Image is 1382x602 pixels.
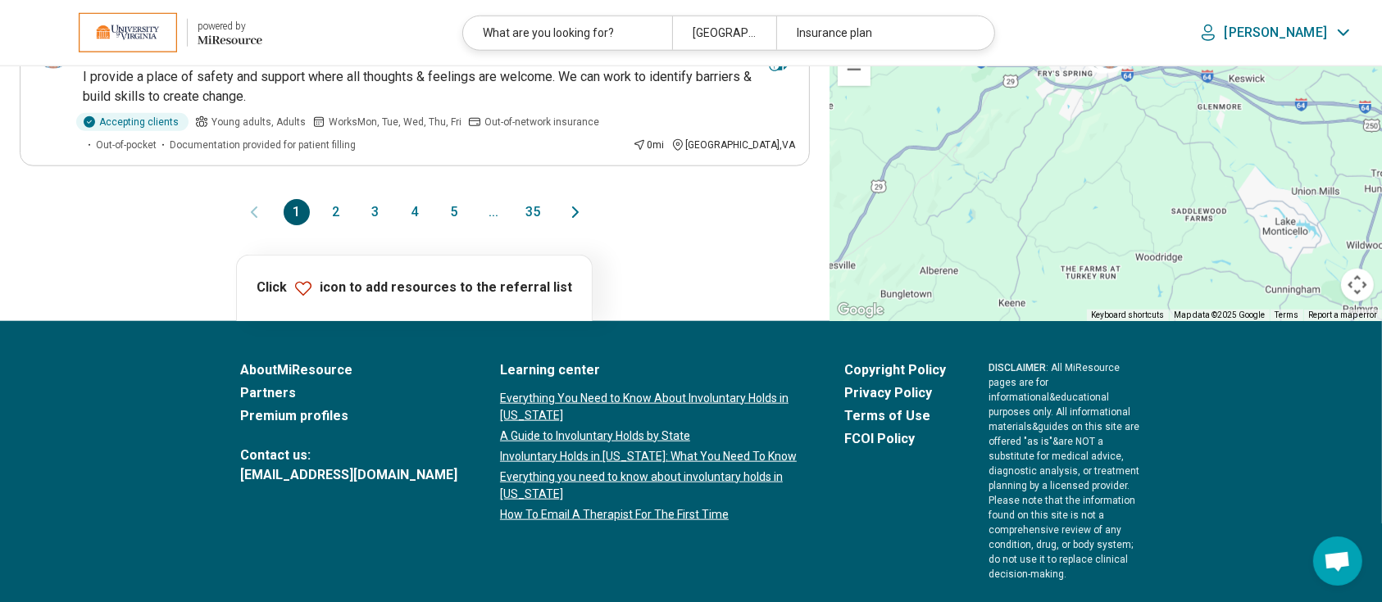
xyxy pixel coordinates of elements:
[1225,25,1327,41] p: [PERSON_NAME]
[1313,536,1362,586] a: Open chat
[500,428,802,445] a: A Guide to Involuntary Holds by State
[284,199,310,225] button: 1
[79,13,177,52] img: University of Virginia
[844,360,946,380] a: Copyright Policy
[500,468,802,503] a: Everything you need to know about involuntary holds in [US_STATE]
[1275,310,1298,319] a: Terms (opens in new tab)
[671,138,796,152] div: [GEOGRAPHIC_DATA] , VA
[441,199,467,225] button: 5
[240,360,457,380] a: AboutMiResource
[989,360,1142,582] p: : All MiResource pages are for informational & educational purposes only. All informational mater...
[500,390,802,424] a: Everything You Need to Know About Involuntary Holds in [US_STATE]
[566,199,585,225] button: Next page
[1091,310,1164,321] button: Keyboard shortcuts
[362,199,389,225] button: 3
[240,406,457,426] a: Premium profiles
[834,300,888,321] a: Open this area in Google Maps (opens a new window)
[198,19,262,34] div: powered by
[240,383,457,403] a: Partners
[989,362,1046,373] span: DISCLAIMER
[633,138,665,152] div: 0 mi
[240,446,457,465] span: Contact us:
[240,465,457,485] a: [EMAIL_ADDRESS][DOMAIN_NAME]
[26,13,262,52] a: University of Virginiapowered by
[76,113,189,131] div: Accepting clients
[844,429,946,449] a: FCOI Policy
[1174,310,1265,319] span: Map data ©2025 Google
[83,67,796,106] p: I provide a place of safety and support where all thoughts & feelings are welcome. We can work to...
[402,199,428,225] button: 4
[170,138,356,152] span: Documentation provided for patient filling
[500,506,802,523] a: How To Email A Therapist For The First Time
[257,278,572,298] p: Click icon to add resources to the referral list
[844,383,946,403] a: Privacy Policy
[500,360,802,380] a: Learning center
[329,115,461,129] span: Works Mon, Tue, Wed, Thu, Fri
[834,300,888,321] img: Google
[323,199,349,225] button: 2
[1341,269,1374,301] button: Map camera controls
[672,16,776,50] div: [GEOGRAPHIC_DATA], [GEOGRAPHIC_DATA]
[484,115,599,129] span: Out-of-network insurance
[244,199,264,225] button: Previous page
[838,53,871,86] button: Zoom out
[500,448,802,465] a: Involuntary Holds in [US_STATE]: What You Need To Know
[211,115,306,129] span: Young adults, Adults
[96,138,157,152] span: Out-of-pocket
[1308,310,1377,319] a: Report a map error
[844,406,946,426] a: Terms of Use
[463,16,671,50] div: What are you looking for?
[520,199,546,225] button: 35
[776,16,984,50] div: Insurance plan
[480,199,507,225] span: ...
